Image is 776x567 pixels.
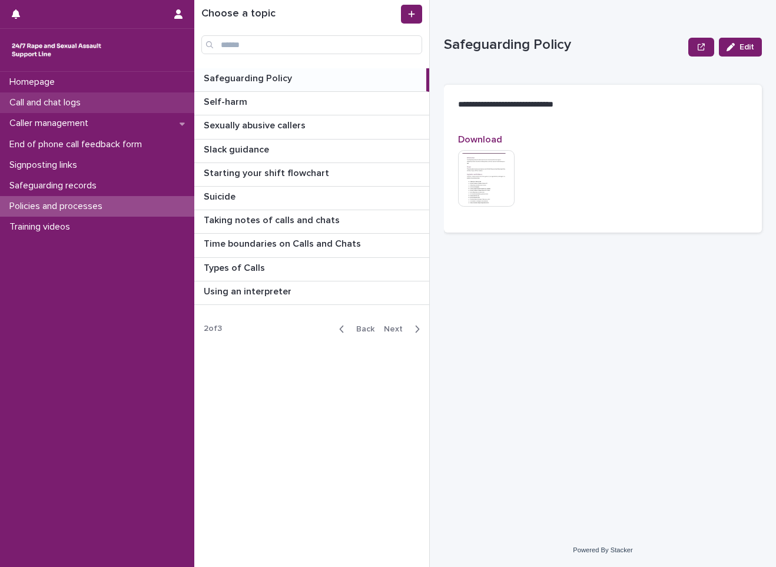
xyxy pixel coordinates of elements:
button: Edit [719,38,762,57]
p: Call and chat logs [5,97,90,108]
p: Suicide [204,189,238,203]
span: Edit [739,43,754,51]
p: Slack guidance [204,142,271,155]
span: Back [349,325,374,333]
p: Policies and processes [5,201,112,212]
a: Types of CallsTypes of Calls [194,258,429,281]
a: Safeguarding PolicySafeguarding Policy [194,68,429,92]
p: Caller management [5,118,98,129]
a: Taking notes of calls and chatsTaking notes of calls and chats [194,210,429,234]
a: Time boundaries on Calls and ChatsTime boundaries on Calls and Chats [194,234,429,257]
a: Sexually abusive callersSexually abusive callers [194,115,429,139]
img: rhQMoQhaT3yELyF149Cw [9,38,104,62]
a: Using an interpreterUsing an interpreter [194,281,429,305]
p: Safeguarding records [5,180,106,191]
p: Types of Calls [204,260,267,274]
button: Next [379,324,429,334]
p: End of phone call feedback form [5,139,151,150]
p: Sexually abusive callers [204,118,308,131]
span: Next [384,325,410,333]
p: Signposting links [5,160,87,171]
p: Taking notes of calls and chats [204,213,342,226]
a: SuicideSuicide [194,187,429,210]
p: 2 of 3 [194,314,231,343]
h1: Choose a topic [201,8,399,21]
p: Training videos [5,221,79,233]
span: Download [458,135,502,144]
a: Powered By Stacker [573,546,632,553]
p: Self-harm [204,94,250,108]
a: Self-harmSelf-harm [194,92,429,115]
p: Safeguarding Policy [204,71,294,84]
button: Back [330,324,379,334]
a: Slack guidanceSlack guidance [194,140,429,163]
p: Time boundaries on Calls and Chats [204,236,363,250]
a: Starting your shift flowchartStarting your shift flowchart [194,163,429,187]
input: Search [201,35,422,54]
p: Safeguarding Policy [444,37,684,54]
p: Using an interpreter [204,284,294,297]
p: Starting your shift flowchart [204,165,331,179]
p: Homepage [5,77,64,88]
